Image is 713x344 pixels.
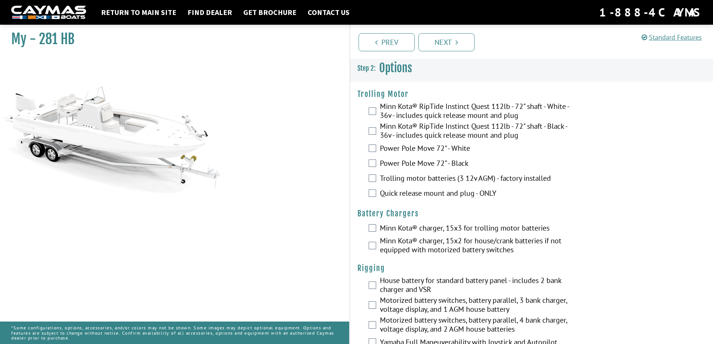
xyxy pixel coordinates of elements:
[380,159,580,170] label: Power Pole Move 72" - Black
[380,144,580,155] label: Power Pole Move 72" - White
[184,7,236,17] a: Find Dealer
[380,189,580,200] label: Quick release mount and plug - ONLY
[380,276,580,296] label: House battery for standard battery panel - includes 2 bank charger and VSR
[97,7,180,17] a: Return to main site
[380,102,580,122] label: Minn Kota® RipTide Instinct Quest 112lb - 72" shaft - White - 36v - includes quick release mount ...
[240,7,300,17] a: Get Brochure
[357,209,706,218] h4: Battery Chargers
[642,33,702,42] a: Standard Features
[304,7,353,17] a: Contact Us
[380,296,580,316] label: Motorized battery switches, battery parallel, 3 bank charger, voltage display, and 1 AGM house ba...
[359,33,415,51] a: Prev
[380,122,580,141] label: Minn Kota® RipTide Instinct Quest 112lb - 72" shaft - Black - 36v - includes quick release mount ...
[380,316,580,335] label: Motorized battery switches, battery parallel, 4 bank charger, voltage display, and 2 AGM house ba...
[357,264,706,273] h4: Rigging
[418,33,475,51] a: Next
[380,174,580,185] label: Trolling motor batteries (3 12v AGM) - factory installed
[11,322,338,344] p: *Some configurations, options, accessories, and/or colors may not be shown. Some images may depic...
[11,6,86,19] img: white-logo-c9c8dbefe5ff5ceceb0f0178aa75bf4bb51f6bca0971e226c86eb53dfe498488.png
[380,223,580,234] label: Minn Kota® charger, 15x3 for trolling motor batteries
[11,31,330,48] h1: My - 281 HB
[380,236,580,256] label: Minn Kota® charger, 15x2 for house/crank batteries if not equipped with motorized battery switches
[599,4,702,21] div: 1-888-4CAYMAS
[357,89,706,99] h4: Trolling Motor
